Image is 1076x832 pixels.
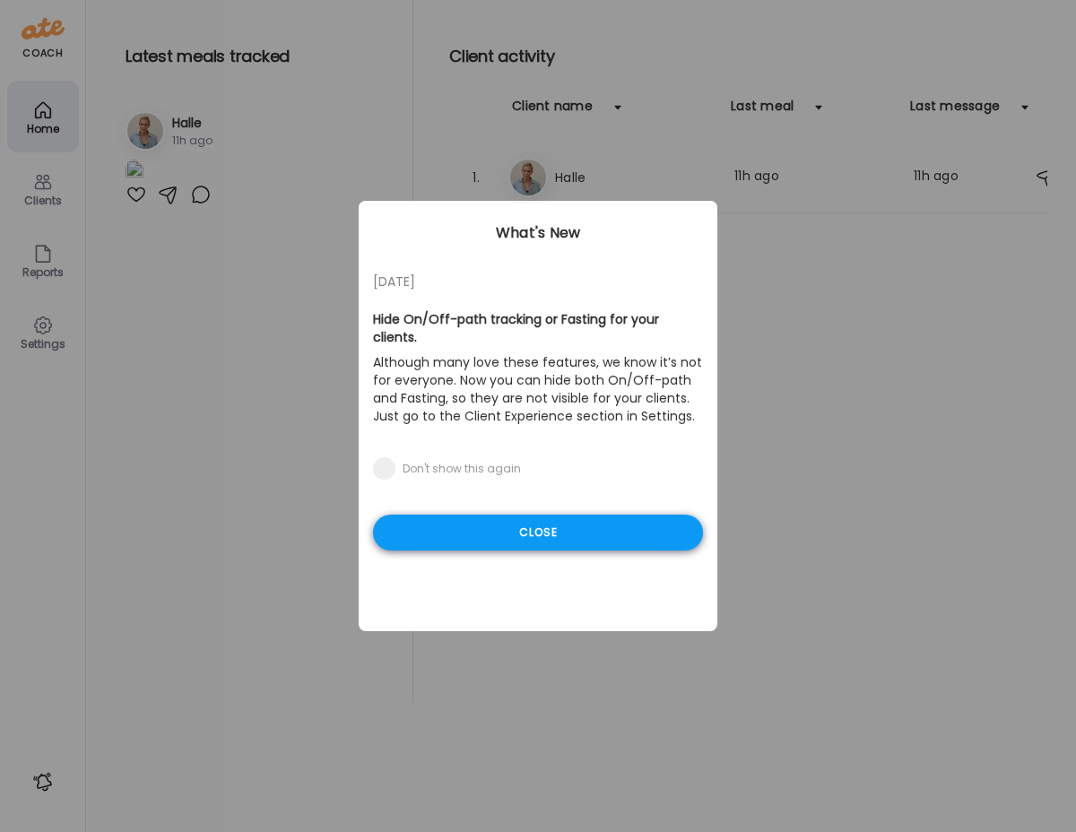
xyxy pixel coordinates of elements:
div: What's New [359,222,717,244]
p: Although many love these features, we know it’s not for everyone. Now you can hide both On/Off-pa... [373,350,703,429]
div: Close [373,515,703,550]
div: [DATE] [373,271,703,292]
b: Hide On/Off-path tracking or Fasting for your clients. [373,310,659,346]
div: Don't show this again [403,462,521,476]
